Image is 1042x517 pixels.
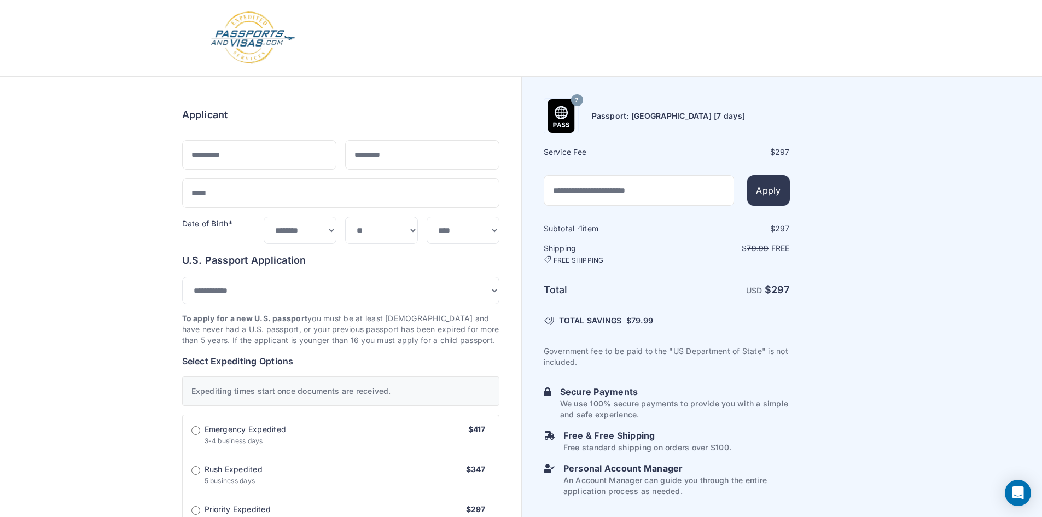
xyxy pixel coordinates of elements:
span: 297 [775,224,790,233]
span: FREE SHIPPING [554,256,604,265]
p: you must be at least [DEMOGRAPHIC_DATA] and have never had a U.S. passport, or your previous pass... [182,313,499,346]
img: Logo [209,11,296,65]
h6: Shipping [544,243,666,265]
span: TOTAL SAVINGS [559,315,622,326]
span: 3-4 business days [205,437,263,445]
h6: Secure Payments [560,385,790,398]
span: 5 business days [205,477,255,485]
h6: Applicant [182,107,228,123]
h6: Passport: [GEOGRAPHIC_DATA] [7 days] [592,111,746,121]
p: We use 100% secure payments to provide you with a simple and safe experience. [560,398,790,420]
div: $ [668,147,790,158]
h6: Service Fee [544,147,666,158]
img: Product Name [544,99,578,133]
p: An Account Manager can guide you through the entire application process as needed. [563,475,790,497]
h6: U.S. Passport Application [182,253,499,268]
span: 79.99 [631,316,653,325]
div: Expediting times start once documents are received. [182,376,499,406]
p: Government fee to be paid to the "US Department of State" is not included. [544,346,790,368]
p: $ [668,243,790,254]
strong: To apply for a new U.S. passport [182,313,308,323]
span: 1 [579,224,583,233]
span: $ [626,315,653,326]
div: Open Intercom Messenger [1005,480,1031,506]
h6: Personal Account Manager [563,462,790,475]
span: Free [771,243,790,253]
span: 297 [771,284,790,295]
h6: Select Expediting Options [182,355,499,368]
span: 7 [575,94,578,108]
span: USD [746,286,762,295]
span: Emergency Expedited [205,424,287,435]
span: $417 [468,425,486,434]
label: Date of Birth* [182,219,232,228]
h6: Free & Free Shipping [563,429,731,442]
span: 79.99 [747,243,769,253]
span: 297 [775,147,790,156]
p: Free standard shipping on orders over $100. [563,442,731,453]
div: $ [668,223,790,234]
span: $297 [466,504,486,514]
button: Apply [747,175,789,206]
h6: Subtotal · item [544,223,666,234]
strong: $ [765,284,790,295]
span: Rush Expedited [205,464,263,475]
h6: Total [544,282,666,298]
span: Priority Expedited [205,504,271,515]
span: $347 [466,464,486,474]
